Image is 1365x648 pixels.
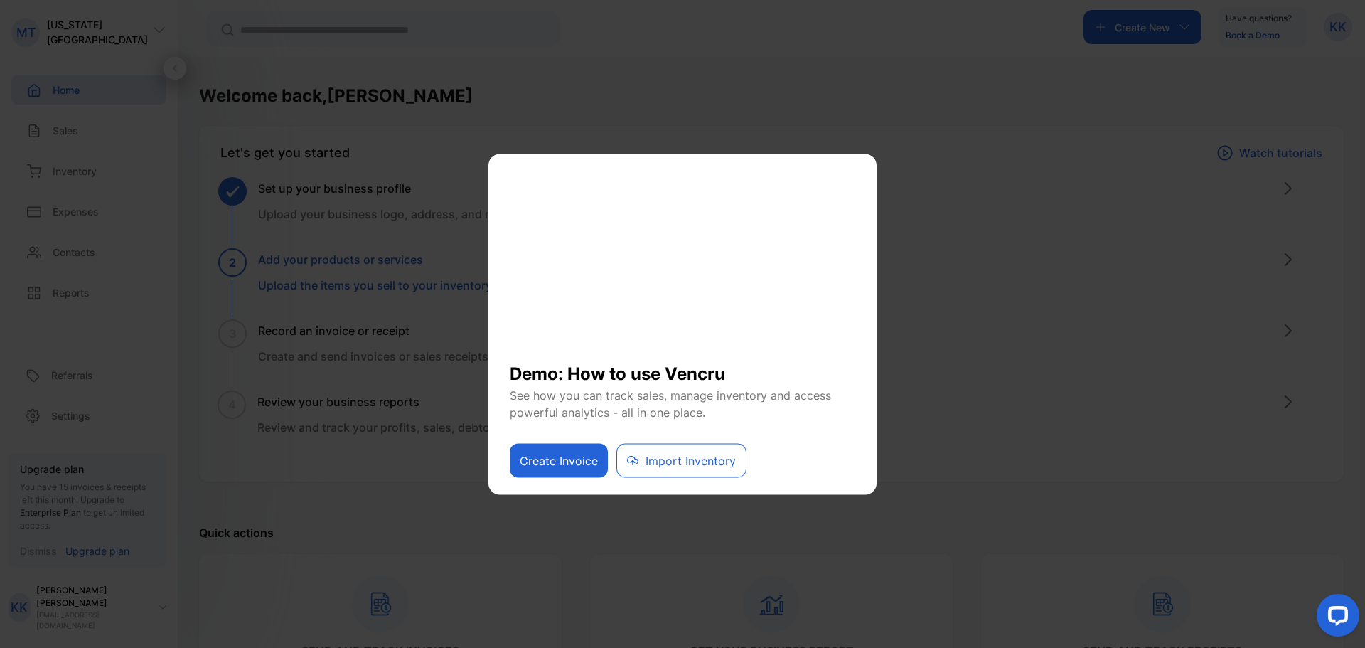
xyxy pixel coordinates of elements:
[616,443,746,477] button: Import Inventory
[510,171,855,349] iframe: YouTube video player
[1305,588,1365,648] iframe: LiveChat chat widget
[510,386,855,420] p: See how you can track sales, manage inventory and access powerful analytics - all in one place.
[510,443,608,477] button: Create Invoice
[510,349,855,386] h1: Demo: How to use Vencru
